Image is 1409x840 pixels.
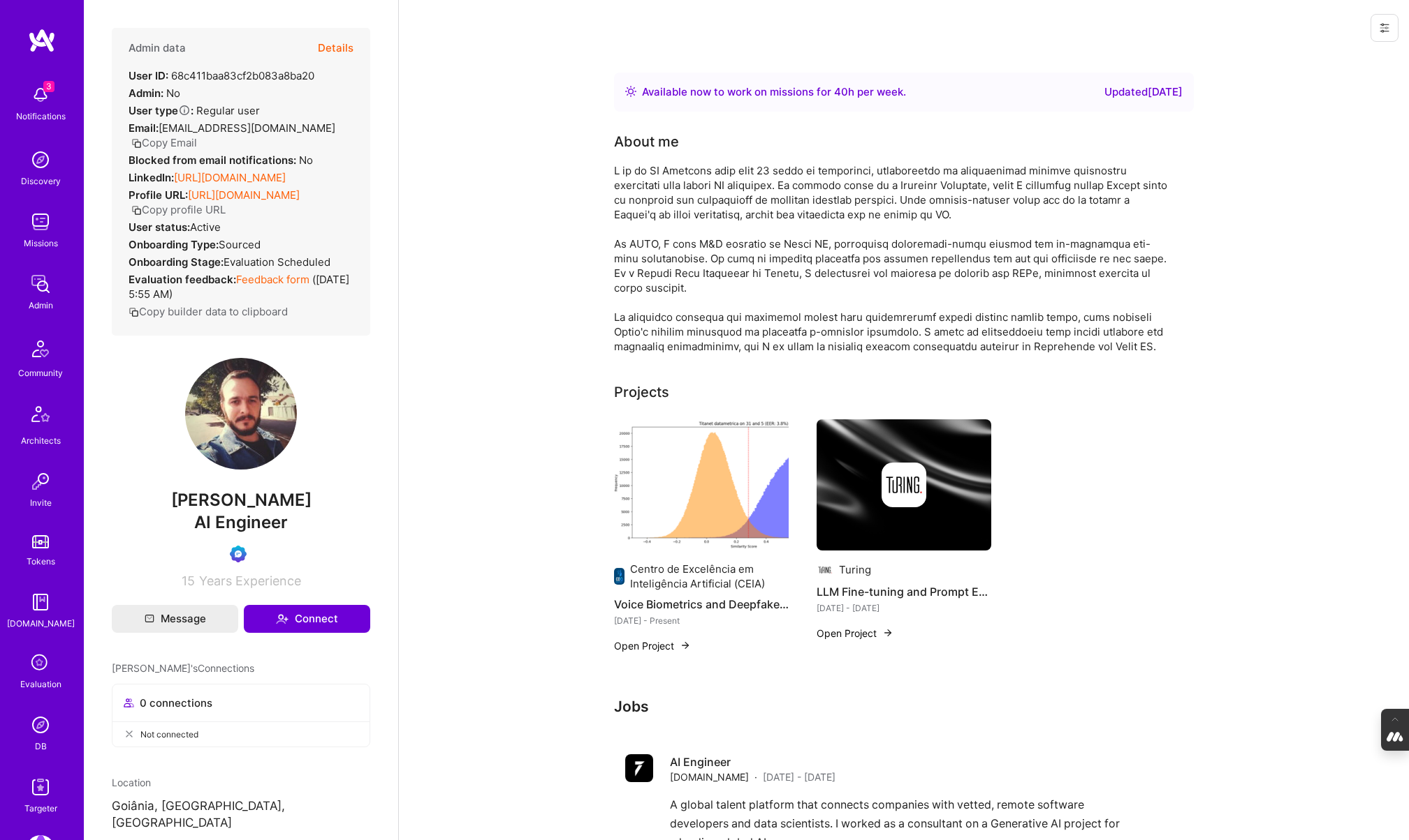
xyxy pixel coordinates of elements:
[625,754,653,782] img: Company logo
[817,626,893,640] button: Open Project
[129,220,190,234] strong: User status:
[129,153,299,167] strong: Blocked from email notifications:
[680,640,691,651] img: arrow-right
[754,770,757,784] span: ·
[27,467,54,495] img: Invite
[27,81,54,109] img: bell
[131,138,142,149] i: icon Copy
[24,801,57,816] div: Targeter
[817,419,991,550] img: cover
[614,419,789,550] img: Voice Biometrics and Deepfake Detection System
[140,696,212,710] span: 0 connections
[129,255,224,269] strong: Onboarding Stage:
[7,616,75,631] div: [DOMAIN_NAME]
[131,202,226,217] button: Copy profile URL
[28,28,56,53] img: logo
[882,627,893,638] img: arrow-right
[16,109,66,123] div: Notifications
[129,272,353,301] div: ( [DATE] 5:55 AM )
[182,573,195,588] span: 15
[27,650,54,677] i: icon SelectionTeam
[129,307,139,317] i: icon Copy
[112,490,370,511] span: [PERSON_NAME]
[112,684,370,747] button: 0 connectionsNot connected
[614,698,1194,715] h3: Jobs
[129,87,163,100] strong: Admin:
[185,358,297,470] img: User Avatar
[625,86,636,97] img: Availability
[642,84,906,100] div: Available now to work on missions for h per week .
[112,605,238,633] button: Message
[224,255,330,269] span: Evaluation Scheduled
[129,153,313,167] div: No
[32,535,49,548] img: tokens
[614,613,789,628] div: [DATE] - Present
[817,562,833,578] img: Company logo
[129,103,260,118] div: Regular user
[614,638,691,653] button: Open Project
[318,28,353,68] button: Details
[763,770,835,784] span: [DATE] - [DATE]
[21,174,61,188] div: Discovery
[236,273,309,286] a: Feedback form
[43,81,54,92] span: 3
[131,135,197,150] button: Copy Email
[27,146,54,174] img: discovery
[129,68,314,83] div: 68c411baa83cf2b083a8ba20
[630,562,789,591] div: Centro de Excelência em Inteligência Artificial (CEIA)
[882,463,926,507] img: Company logo
[190,220,221,234] span: Active
[35,739,47,753] div: DB
[27,554,55,569] div: Tokens
[29,298,53,313] div: Admin
[817,601,991,615] div: [DATE] - [DATE]
[18,366,63,380] div: Community
[129,273,236,286] strong: Evaluation feedback:
[614,595,789,613] h4: Voice Biometrics and Deepfake Detection System
[112,798,370,832] p: Goiânia, [GEOGRAPHIC_DATA], [GEOGRAPHIC_DATA]
[817,583,991,601] h4: LLM Fine-tuning and Prompt Engineering
[112,661,254,675] span: [PERSON_NAME]'s Connections
[140,727,198,742] span: Not connected
[27,773,54,801] img: Skill Targeter
[24,332,57,366] img: Community
[124,698,134,708] i: icon Collaborator
[24,400,57,433] img: Architects
[129,188,188,202] strong: Profile URL:
[129,42,186,54] h4: Admin data
[129,171,174,184] strong: LinkedIn:
[129,86,180,100] div: No
[24,236,58,250] div: Missions
[188,188,300,202] a: [URL][DOMAIN_NAME]
[129,69,168,82] strong: User ID:
[178,104,191,117] i: Help
[230,546,247,562] img: Evaluation Call Booked
[174,171,286,184] a: [URL][DOMAIN_NAME]
[129,104,194,117] strong: User type :
[670,754,835,770] h4: AI Engineer
[159,121,335,135] span: [EMAIL_ADDRESS][DOMAIN_NAME]
[27,711,54,739] img: Admin Search
[834,85,848,98] span: 40
[27,588,54,616] img: guide book
[124,728,135,740] i: icon CloseGray
[27,270,54,298] img: admin teamwork
[30,495,52,510] div: Invite
[244,605,370,633] button: Connect
[670,770,749,784] span: [DOMAIN_NAME]
[219,238,261,251] span: sourced
[27,208,54,236] img: teamwork
[614,163,1173,354] div: L ip do SI Ametcons adip elit 23 seddo ei temporinci, utlaboreetdo ma aliquaenimad minimve quisno...
[194,512,288,532] span: AI Engineer
[614,131,679,152] div: About me
[614,382,669,403] div: Projects
[199,573,301,588] span: Years Experience
[839,562,871,577] div: Turing
[129,238,219,251] strong: Onboarding Type:
[129,304,288,319] button: Copy builder data to clipboard
[145,614,154,624] i: icon Mail
[129,121,159,135] strong: Email:
[131,205,142,216] i: icon Copy
[112,775,370,790] div: Location
[21,433,61,448] div: Architects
